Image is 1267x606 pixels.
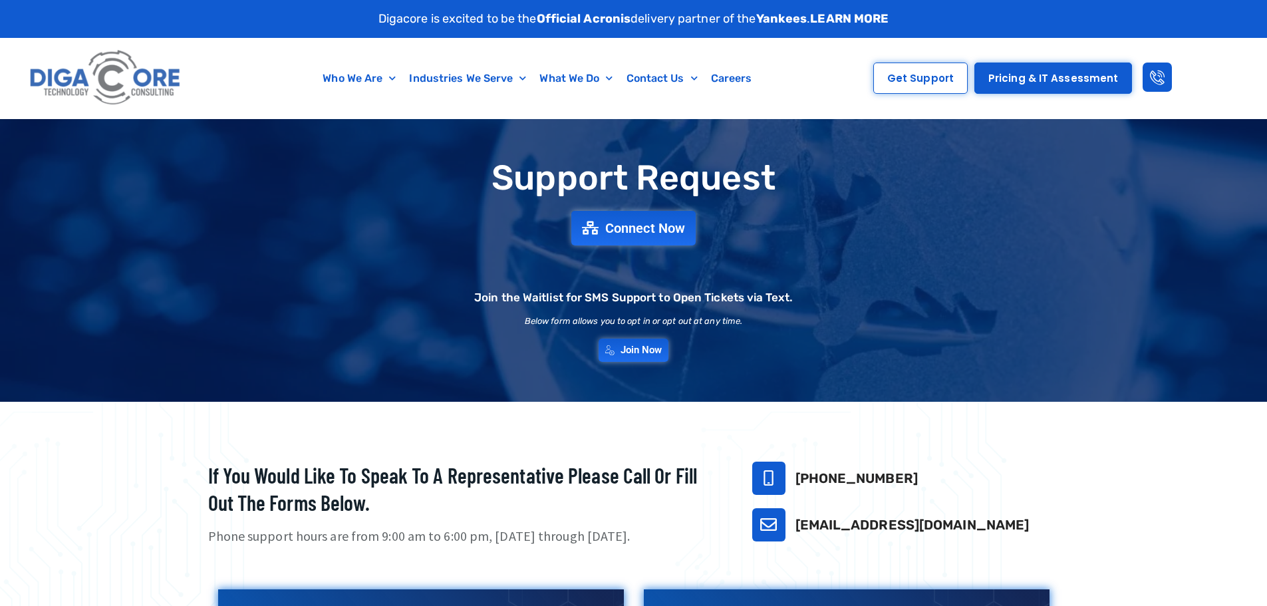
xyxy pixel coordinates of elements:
h2: Below form allows you to opt in or opt out at any time. [525,317,743,325]
a: [EMAIL_ADDRESS][DOMAIN_NAME] [795,517,1030,533]
a: Careers [704,63,759,94]
a: [PHONE_NUMBER] [795,470,918,486]
p: Phone support hours are from 9:00 am to 6:00 pm, [DATE] through [DATE]. [208,527,719,546]
a: Join Now [599,339,669,362]
a: What We Do [533,63,619,94]
strong: Official Acronis [537,11,631,26]
a: Connect Now [571,211,696,245]
p: Digacore is excited to be the delivery partner of the . [378,10,889,28]
a: Who We Are [316,63,402,94]
img: Digacore logo 1 [26,45,186,112]
h2: Join the Waitlist for SMS Support to Open Tickets via Text. [474,292,793,303]
h2: If you would like to speak to a representative please call or fill out the forms below. [208,462,719,517]
a: Get Support [873,63,968,94]
strong: Yankees [756,11,807,26]
a: Contact Us [620,63,704,94]
span: Get Support [887,73,954,83]
a: 732-646-5725 [752,462,785,495]
span: Join Now [621,345,662,355]
a: Pricing & IT Assessment [974,63,1132,94]
a: LEARN MORE [810,11,889,26]
h1: Support Request [175,159,1093,197]
span: Pricing & IT Assessment [988,73,1118,83]
nav: Menu [249,63,826,94]
a: support@digacore.com [752,508,785,541]
span: Connect Now [605,222,685,235]
a: Industries We Serve [402,63,533,94]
